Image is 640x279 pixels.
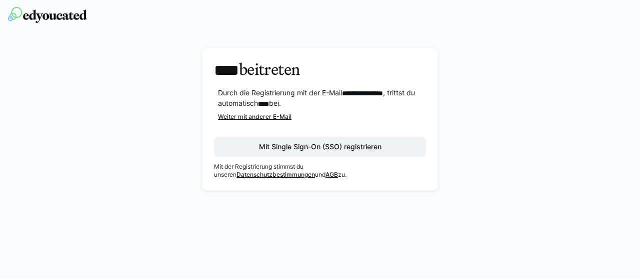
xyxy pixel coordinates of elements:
p: Durch die Registrierung mit der E-Mail , trittst du automatisch bei. [218,88,426,109]
button: Mit Single Sign-On (SSO) registrieren [214,137,426,157]
a: AGB [325,171,338,178]
div: Weiter mit anderer E-Mail [218,113,426,121]
span: Mit Single Sign-On (SSO) registrieren [257,142,383,152]
h3: beitreten [214,60,426,80]
a: Datenschutzbestimmungen [236,171,315,178]
p: Mit der Registrierung stimmst du unseren und zu. [214,163,426,179]
img: edyoucated [8,7,87,23]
